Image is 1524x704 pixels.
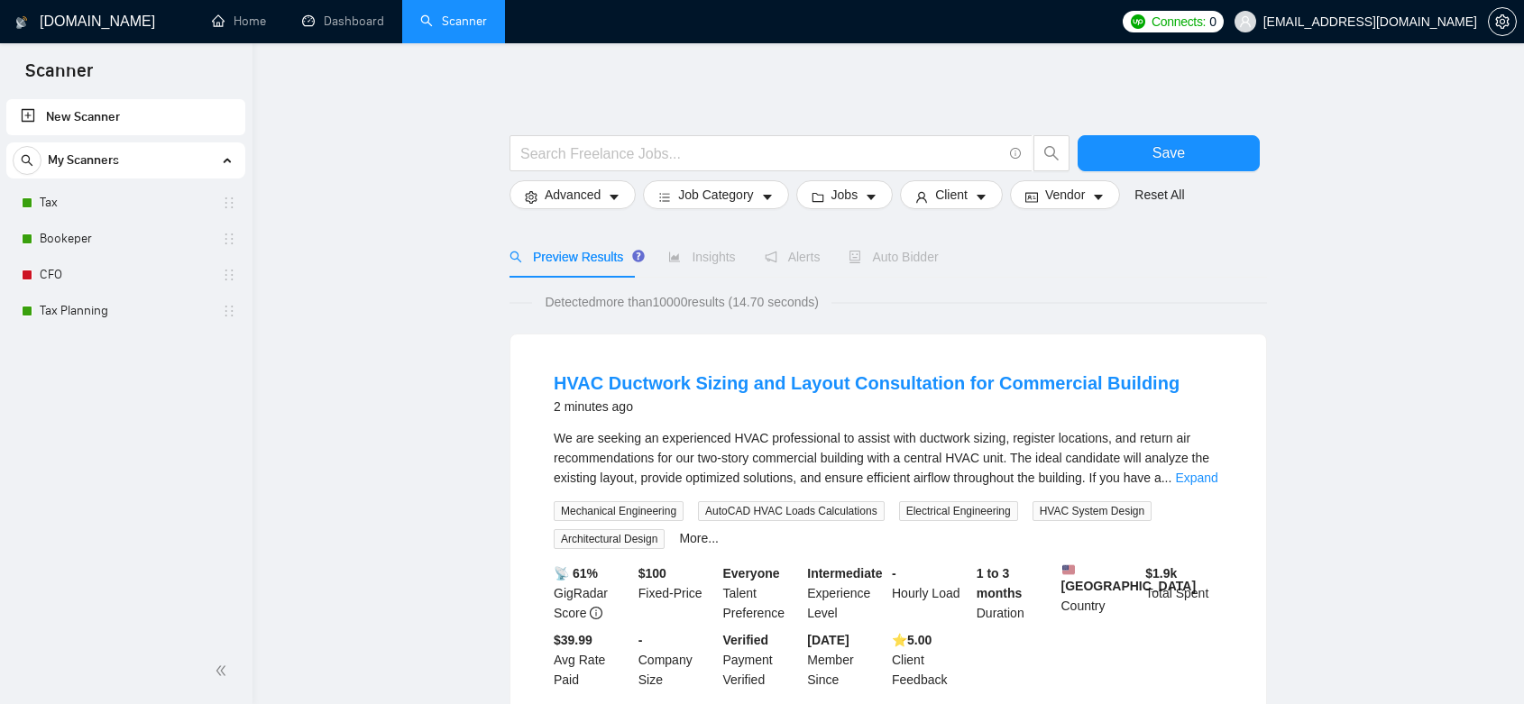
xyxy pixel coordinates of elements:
[892,633,932,647] b: ⭐️ 5.00
[554,529,665,549] span: Architectural Design
[635,630,720,690] div: Company Size
[1161,471,1172,485] span: ...
[1062,563,1075,576] img: 🇺🇸
[849,251,861,263] span: robot
[812,190,824,204] span: folder
[13,146,41,175] button: search
[915,190,928,204] span: user
[678,185,753,205] span: Job Category
[1092,190,1105,204] span: caret-down
[761,190,774,204] span: caret-down
[1134,185,1184,205] a: Reset All
[520,142,1002,165] input: Search Freelance Jobs...
[1045,185,1085,205] span: Vendor
[510,251,522,263] span: search
[1145,566,1177,581] b: $ 1.9k
[222,268,236,282] span: holder
[1058,563,1143,623] div: Country
[40,185,211,221] a: Tax
[765,251,777,263] span: notification
[40,293,211,329] a: Tax Planning
[554,501,684,521] span: Mechanical Engineering
[723,566,780,581] b: Everyone
[635,563,720,623] div: Fixed-Price
[15,8,28,37] img: logo
[803,630,888,690] div: Member Since
[510,250,639,264] span: Preview Results
[550,630,635,690] div: Avg Rate Paid
[545,185,601,205] span: Advanced
[608,190,620,204] span: caret-down
[865,190,877,204] span: caret-down
[1209,12,1216,32] span: 0
[510,180,636,209] button: settingAdvancedcaret-down
[590,607,602,619] span: info-circle
[554,428,1223,488] div: We are seeking an experienced HVAC professional to assist with ductwork sizing, register location...
[831,185,858,205] span: Jobs
[1010,148,1022,160] span: info-circle
[222,232,236,246] span: holder
[40,221,211,257] a: Bookeper
[222,196,236,210] span: holder
[1488,7,1517,36] button: setting
[525,190,537,204] span: setting
[975,190,987,204] span: caret-down
[554,633,592,647] b: $39.99
[1152,12,1206,32] span: Connects:
[1078,135,1260,171] button: Save
[935,185,968,205] span: Client
[554,431,1209,485] span: We are seeking an experienced HVAC professional to assist with ductwork sizing, register location...
[6,142,245,329] li: My Scanners
[1034,145,1069,161] span: search
[720,630,804,690] div: Payment Verified
[420,14,487,29] a: searchScanner
[1175,471,1217,485] a: Expand
[849,250,938,264] span: Auto Bidder
[658,190,671,204] span: bars
[668,250,735,264] span: Insights
[803,563,888,623] div: Experience Level
[14,154,41,167] span: search
[554,396,1180,417] div: 2 minutes ago
[630,248,647,264] div: Tooltip anchor
[899,501,1018,521] span: Electrical Engineering
[1152,142,1185,164] span: Save
[1033,501,1152,521] span: HVAC System Design
[807,633,849,647] b: [DATE]
[1489,14,1516,29] span: setting
[48,142,119,178] span: My Scanners
[796,180,894,209] button: folderJobscaret-down
[6,99,245,135] li: New Scanner
[1025,190,1038,204] span: idcard
[1142,563,1226,623] div: Total Spent
[212,14,266,29] a: homeHome
[668,251,681,263] span: area-chart
[765,250,821,264] span: Alerts
[807,566,882,581] b: Intermediate
[977,566,1023,600] b: 1 to 3 months
[900,180,1003,209] button: userClientcaret-down
[21,99,231,135] a: New Scanner
[638,566,666,581] b: $ 100
[723,633,769,647] b: Verified
[638,633,643,647] b: -
[1488,14,1517,29] a: setting
[554,566,598,581] b: 📡 61%
[679,531,719,545] a: More...
[1061,563,1197,593] b: [GEOGRAPHIC_DATA]
[888,563,973,623] div: Hourly Load
[40,257,211,293] a: CFO
[698,501,885,521] span: AutoCAD HVAC Loads Calculations
[1463,643,1506,686] iframe: Intercom live chat
[302,14,384,29] a: dashboardDashboard
[888,630,973,690] div: Client Feedback
[11,58,107,96] span: Scanner
[554,373,1180,393] a: HVAC Ductwork Sizing and Layout Consultation for Commercial Building
[532,292,831,312] span: Detected more than 10000 results (14.70 seconds)
[215,662,233,680] span: double-left
[720,563,804,623] div: Talent Preference
[643,180,788,209] button: barsJob Categorycaret-down
[892,566,896,581] b: -
[1033,135,1070,171] button: search
[550,563,635,623] div: GigRadar Score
